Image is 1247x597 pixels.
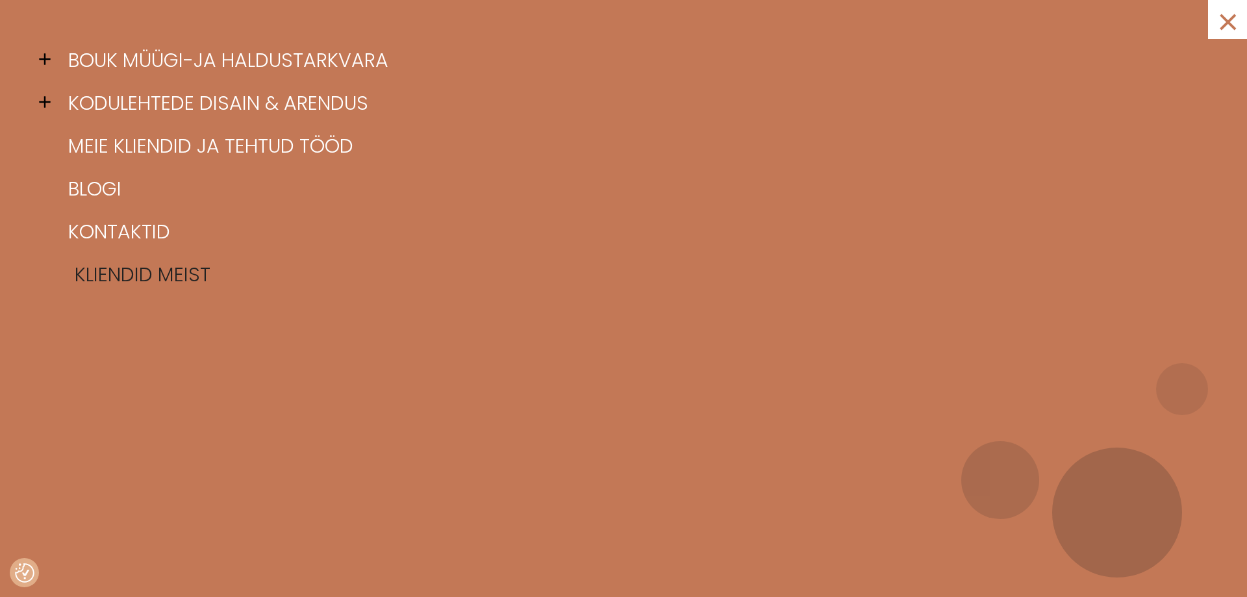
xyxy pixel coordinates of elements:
a: Kliendid meist [65,253,1215,296]
a: Kodulehtede disain & arendus [58,82,1208,125]
button: Nõusolekueelistused [15,563,34,583]
img: Revisit consent button [15,563,34,583]
a: Kontaktid [58,210,1208,253]
a: Meie kliendid ja tehtud tööd [58,125,1208,168]
a: BOUK müügi-ja haldustarkvara [58,39,1208,82]
a: Blogi [58,168,1208,210]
